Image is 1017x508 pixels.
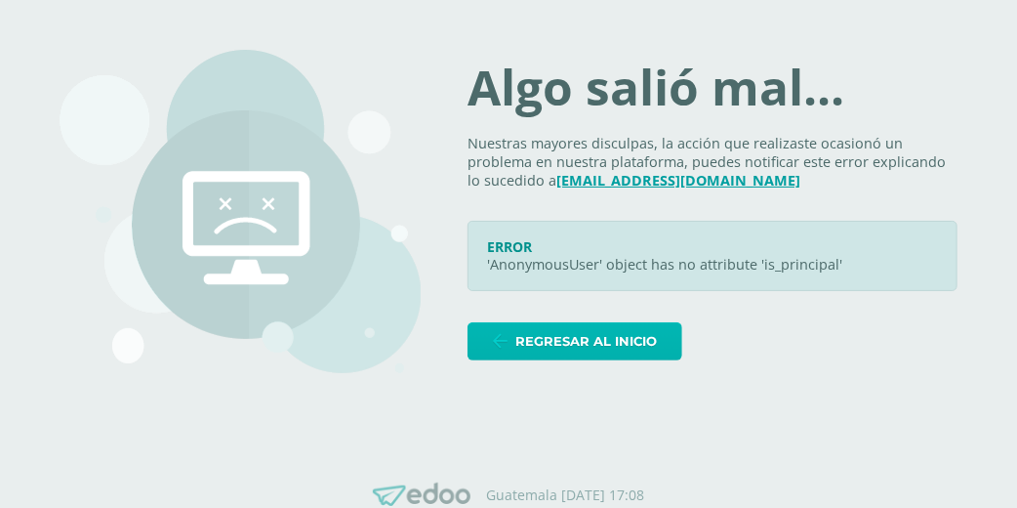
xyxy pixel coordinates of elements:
p: Nuestras mayores disculpas, la acción que realizaste ocasionó un problema en nuestra plataforma, ... [468,135,957,190]
a: Regresar al inicio [468,322,682,360]
img: Edoo [373,483,470,507]
p: Guatemala [DATE] 17:08 [486,487,644,504]
h1: Algo salió mal... [468,63,957,112]
span: Regresar al inicio [515,323,657,360]
p: 'AnonymousUser' object has no attribute 'is_principal' [487,256,938,275]
img: 500.png [60,50,421,373]
span: ERROR [487,237,532,256]
a: [EMAIL_ADDRESS][DOMAIN_NAME] [556,171,800,190]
